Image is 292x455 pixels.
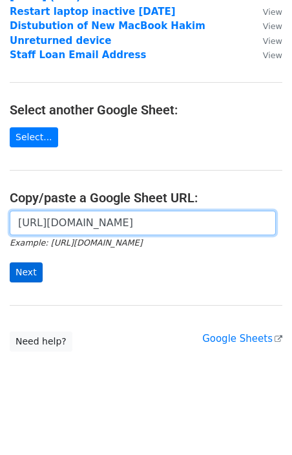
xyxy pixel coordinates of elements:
small: View [263,21,282,31]
a: Need help? [10,332,72,352]
a: Select... [10,127,58,147]
a: Unreturned device [10,35,111,47]
small: View [263,36,282,46]
a: Restart laptop inactive [DATE] [10,6,176,17]
a: Google Sheets [202,333,282,344]
iframe: Chat Widget [227,393,292,455]
small: Example: [URL][DOMAIN_NAME] [10,238,142,248]
a: Staff Loan Email Address [10,49,146,61]
h4: Copy/paste a Google Sheet URL: [10,190,282,206]
small: View [263,50,282,60]
a: Distubution of New MacBook Hakim [10,20,205,32]
small: View [263,7,282,17]
a: View [250,35,282,47]
h4: Select another Google Sheet: [10,102,282,118]
a: View [250,6,282,17]
input: Paste your Google Sheet URL here [10,211,276,235]
a: View [250,49,282,61]
a: View [250,20,282,32]
input: Next [10,262,43,282]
